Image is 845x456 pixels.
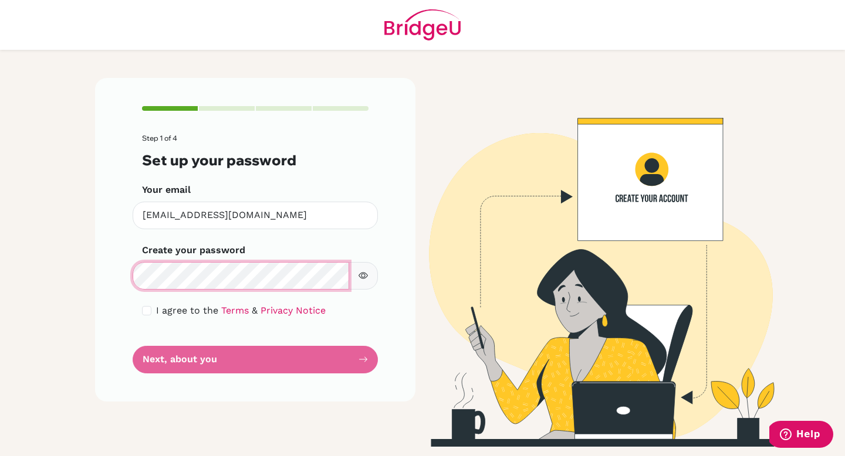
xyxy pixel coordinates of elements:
label: Your email [142,183,191,197]
a: Terms [221,305,249,316]
span: I agree to the [156,305,218,316]
input: Insert your email* [133,202,378,229]
h3: Set up your password [142,152,369,169]
span: Step 1 of 4 [142,134,177,142]
iframe: Opens a widget where you can find more information [769,421,833,450]
a: Privacy Notice [261,305,326,316]
span: & [252,305,258,316]
label: Create your password [142,243,245,257]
